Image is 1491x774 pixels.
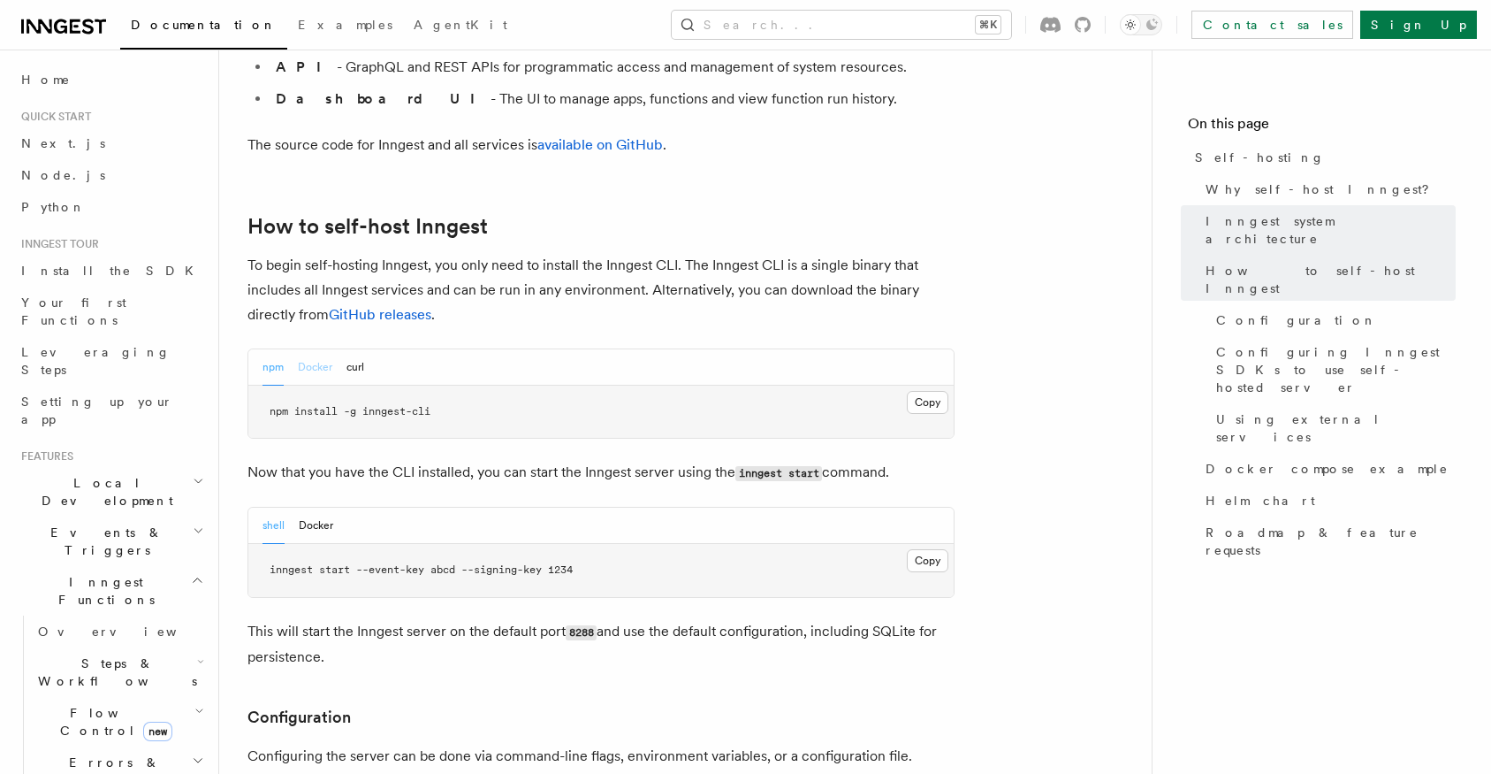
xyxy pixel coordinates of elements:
span: Configuration [1216,311,1377,329]
button: Steps & Workflows [31,648,208,697]
a: GitHub releases [329,306,431,323]
strong: API [276,58,337,75]
span: Using external services [1216,410,1456,446]
a: Home [14,64,208,96]
li: - The UI to manage apps, functions and view function run history. [270,87,955,111]
span: Node.js [21,168,105,182]
a: Configuring Inngest SDKs to use self-hosted server [1209,336,1456,403]
a: Node.js [14,159,208,191]
h4: On this page [1188,113,1456,142]
span: Quick start [14,110,91,124]
p: This will start the Inngest server on the default port and use the default configuration, includi... [247,619,955,670]
a: Leveraging Steps [14,336,208,386]
span: Inngest system architecture [1206,212,1456,248]
a: Python [14,191,208,223]
span: Setting up your app [21,395,173,426]
button: curl [346,349,364,386]
span: npm install -g inngest-cli [270,405,430,418]
strong: Dashboard UI [276,90,491,107]
p: The source code for Inngest and all services is . [247,133,955,157]
span: Install the SDK [21,264,204,278]
span: Self-hosting [1195,149,1325,166]
span: Local Development [14,474,193,510]
p: To begin self-hosting Inngest, you only need to install the Inngest CLI. The Inngest CLI is a sin... [247,253,955,327]
span: Home [21,71,71,88]
button: Local Development [14,467,208,517]
button: Copy [907,391,948,414]
li: - GraphQL and REST APIs for programmatic access and management of system resources. [270,55,955,80]
a: Helm chart [1198,485,1456,517]
a: Contact sales [1191,11,1353,39]
button: Events & Triggers [14,517,208,566]
span: Events & Triggers [14,524,193,559]
span: Why self-host Inngest? [1206,180,1442,198]
a: Next.js [14,127,208,159]
p: Now that you have the CLI installed, you can start the Inngest server using the command. [247,460,955,486]
a: How to self-host Inngest [1198,255,1456,304]
span: AgentKit [414,18,507,32]
span: Next.js [21,136,105,150]
kbd: ⌘K [976,16,1000,34]
a: Configuration [1209,304,1456,336]
a: Documentation [120,5,287,50]
button: shell [262,508,285,544]
span: Roadmap & feature requests [1206,524,1456,559]
a: Docker compose example [1198,453,1456,485]
span: Leveraging Steps [21,345,171,377]
button: Flow Controlnew [31,697,208,747]
a: Configuration [247,705,351,730]
button: npm [262,349,284,386]
button: Toggle dark mode [1120,14,1162,35]
a: Sign Up [1360,11,1477,39]
span: Overview [38,625,220,639]
span: new [143,722,172,741]
button: Docker [299,508,333,544]
a: How to self-host Inngest [247,214,488,239]
button: Docker [298,349,332,386]
a: Inngest system architecture [1198,205,1456,255]
a: Setting up your app [14,386,208,435]
span: Your first Functions [21,295,126,327]
p: Configuring the server can be done via command-line flags, environment variables, or a configurat... [247,744,955,769]
button: Inngest Functions [14,566,208,616]
span: Configuring Inngest SDKs to use self-hosted server [1216,343,1456,396]
a: Why self-host Inngest? [1198,173,1456,205]
span: Helm chart [1206,492,1315,510]
span: How to self-host Inngest [1206,262,1456,297]
a: Examples [287,5,403,48]
code: 8288 [566,625,597,640]
span: Documentation [131,18,277,32]
code: inngest start [735,466,822,481]
a: Overview [31,616,208,648]
a: Using external services [1209,403,1456,453]
span: Features [14,449,73,464]
a: Self-hosting [1188,142,1456,173]
a: AgentKit [403,5,518,48]
span: Python [21,200,86,214]
a: available on GitHub [537,136,663,153]
a: Your first Functions [14,287,208,336]
span: inngest start --event-key abcd --signing-key 1234 [270,563,573,576]
span: Docker compose example [1206,460,1449,478]
button: Copy [907,549,948,572]
span: Inngest Functions [14,573,191,609]
span: Steps & Workflows [31,655,197,690]
span: Examples [298,18,392,32]
a: Install the SDK [14,255,208,287]
button: Search...⌘K [672,11,1011,39]
span: Flow Control [31,704,194,740]
span: Inngest tour [14,237,99,251]
a: Roadmap & feature requests [1198,517,1456,566]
